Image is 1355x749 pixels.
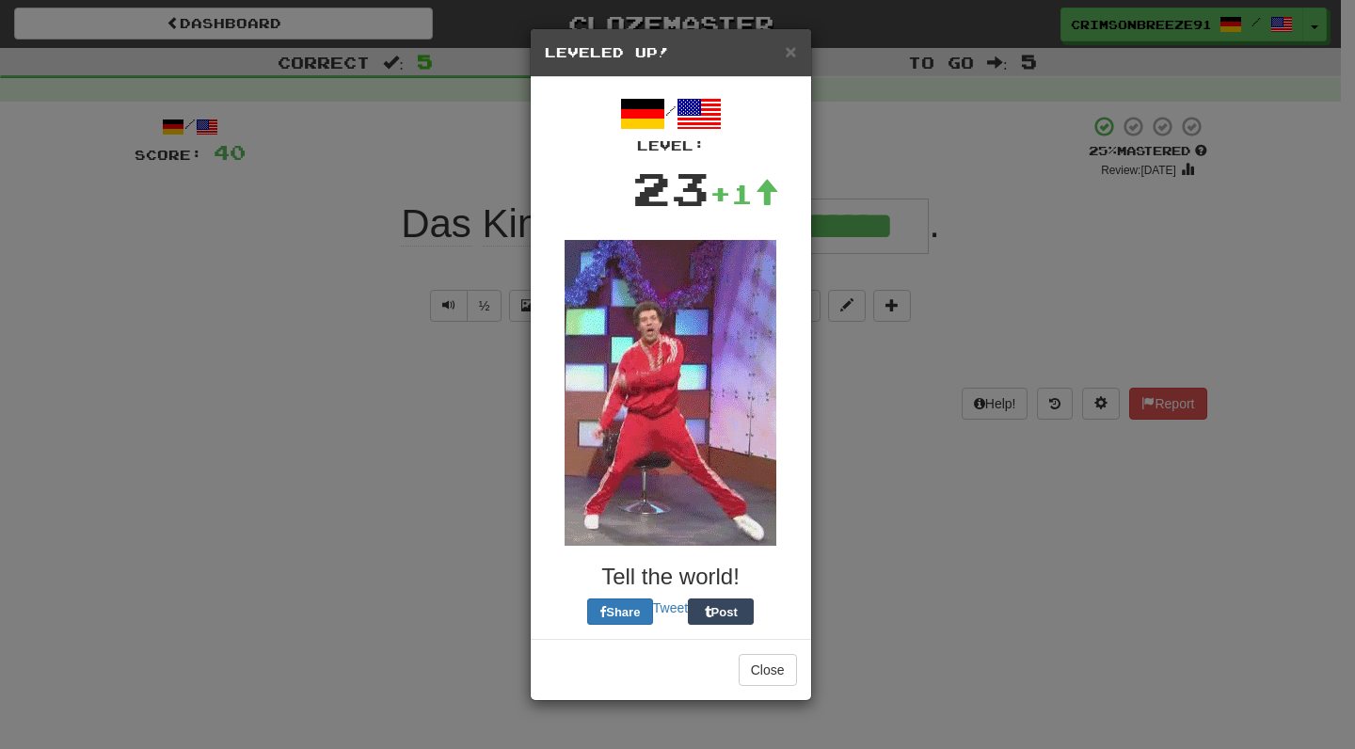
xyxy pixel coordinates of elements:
img: red-jumpsuit-0a91143f7507d151a8271621424c3ee7c84adcb3b18e0b5e75c121a86a6f61d6.gif [565,240,776,546]
h5: Leveled Up! [545,43,797,62]
div: Level: [545,136,797,155]
button: Post [688,598,754,625]
div: / [545,91,797,155]
div: 23 [632,155,709,221]
div: +1 [709,175,779,213]
button: Close [785,41,796,61]
h3: Tell the world! [545,565,797,589]
button: Close [739,654,797,686]
a: Tweet [653,600,688,615]
button: Share [587,598,653,625]
span: × [785,40,796,62]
